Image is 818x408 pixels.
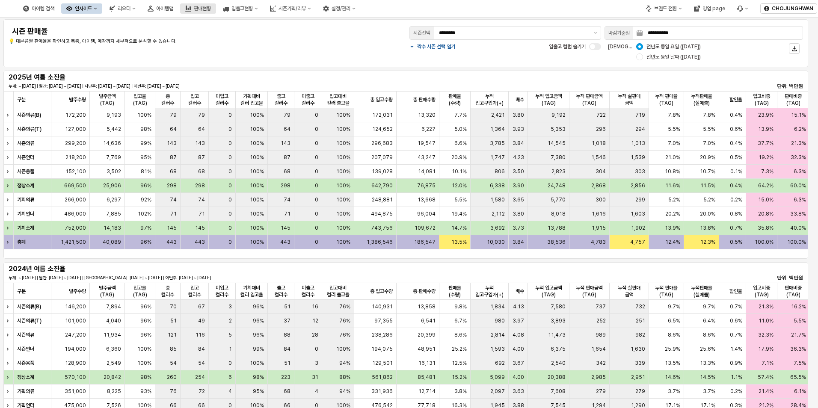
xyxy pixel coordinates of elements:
[265,3,316,14] button: 시즌기획/리뷰
[551,168,566,175] span: 2,823
[128,284,151,298] span: 입고율(TAG)
[608,29,630,37] div: 마감기준일
[551,112,566,118] span: 9,192
[9,83,538,89] p: 누계: ~ [DATE] | 월간: [DATE] ~ [DATE] | 지난주: [DATE] ~ [DATE] | 이번주: [DATE] ~ [DATE]
[3,122,15,136] div: Expand row
[198,168,205,175] span: 68
[107,126,121,133] span: 5,442
[3,328,15,342] div: Expand row
[758,126,774,133] span: 13.9%
[370,288,393,295] span: 총 입고수량
[513,126,524,133] span: 3.93
[93,93,121,106] span: 발주금액(TAG)
[730,112,742,118] span: 0.4%
[170,168,177,175] span: 68
[250,154,264,161] span: 100%
[665,182,680,189] span: 11.6%
[418,196,436,203] span: 13,668
[64,182,86,189] span: 669,500
[370,96,393,103] span: 총 입고수량
[794,168,806,175] span: 6.3%
[318,3,361,14] button: 설정/관리
[513,112,524,118] span: 3.80
[315,182,318,189] span: 0
[107,112,121,118] span: 9,193
[336,140,350,147] span: 100%
[228,182,232,189] span: 0
[371,140,393,147] span: 296,683
[729,96,742,103] span: 할인율
[631,210,645,217] span: 1,603
[452,182,467,189] span: 12.0%
[284,196,290,203] span: 74
[3,179,15,192] div: Expand row
[65,112,86,118] span: 172,200
[17,96,26,103] span: 구분
[118,6,130,12] div: 리오더
[3,314,15,328] div: Expand row
[128,93,151,106] span: 입고율(TAG)
[184,284,205,298] span: 입고 컬러수
[65,126,86,133] span: 127,000
[791,154,806,161] span: 32.3%
[492,210,505,217] span: 2,112
[474,284,505,298] span: 누적 입고구입가(+)
[17,183,34,189] strong: 정상소계
[194,6,211,12] div: 판매현황
[284,210,290,217] span: 71
[668,140,680,147] span: 7.0%
[640,3,687,14] button: 브랜드 전환
[107,168,121,175] span: 3,502
[336,196,350,203] span: 100%
[551,196,566,203] span: 5,770
[513,168,524,175] span: 3.50
[490,196,505,203] span: 1,580
[170,126,177,133] span: 64
[106,154,121,161] span: 7,769
[9,38,340,45] p: 💡 대분류별 판매율을 확인하고 복종, 아이템, 매장까지 세부적으로 분석할 수 있습니다.
[3,151,15,164] div: Expand row
[443,93,467,106] span: 판매율(수량)
[17,112,41,118] strong: 시즌의류(B)
[107,196,121,203] span: 6,297
[791,112,806,118] span: 15.1%
[315,126,318,133] span: 0
[758,182,774,189] span: 64.2%
[315,210,318,217] span: 0
[61,3,102,14] div: 인사이트
[336,168,350,175] span: 100%
[452,168,467,175] span: 10.1%
[250,112,264,118] span: 100%
[513,196,524,203] span: 3.65
[371,210,393,217] span: 494,875
[703,112,715,118] span: 7.8%
[198,126,205,133] span: 64
[761,168,774,175] span: 7.3%
[513,182,524,189] span: 3.90
[141,196,151,203] span: 92%
[336,126,350,133] span: 100%
[284,168,290,175] span: 68
[596,196,606,203] span: 300
[12,27,336,35] h4: 시즌 판매율
[421,126,436,133] span: 6,227
[3,342,15,356] div: Expand row
[372,126,393,133] span: 124,652
[271,284,290,298] span: 출고 컬러수
[646,53,701,60] span: 전년도 동일 날짜 ([DATE])
[18,3,59,14] div: 아이템 검색
[688,93,715,106] span: 누적판매율(실매출)
[372,112,393,118] span: 172,031
[703,126,715,133] span: 5.5%
[665,210,680,217] span: 20.2%
[417,182,436,189] span: 76,875
[315,154,318,161] span: 0
[703,140,715,147] span: 7.0%
[417,43,455,50] p: 짝수 시즌 선택 열기
[665,154,680,161] span: 21.0%
[794,196,806,203] span: 6.3%
[781,93,806,106] span: 판매비중(TAG)
[218,3,263,14] button: 입출고현황
[790,182,806,189] span: 60.0%
[279,6,306,12] div: 시즌기획/리뷰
